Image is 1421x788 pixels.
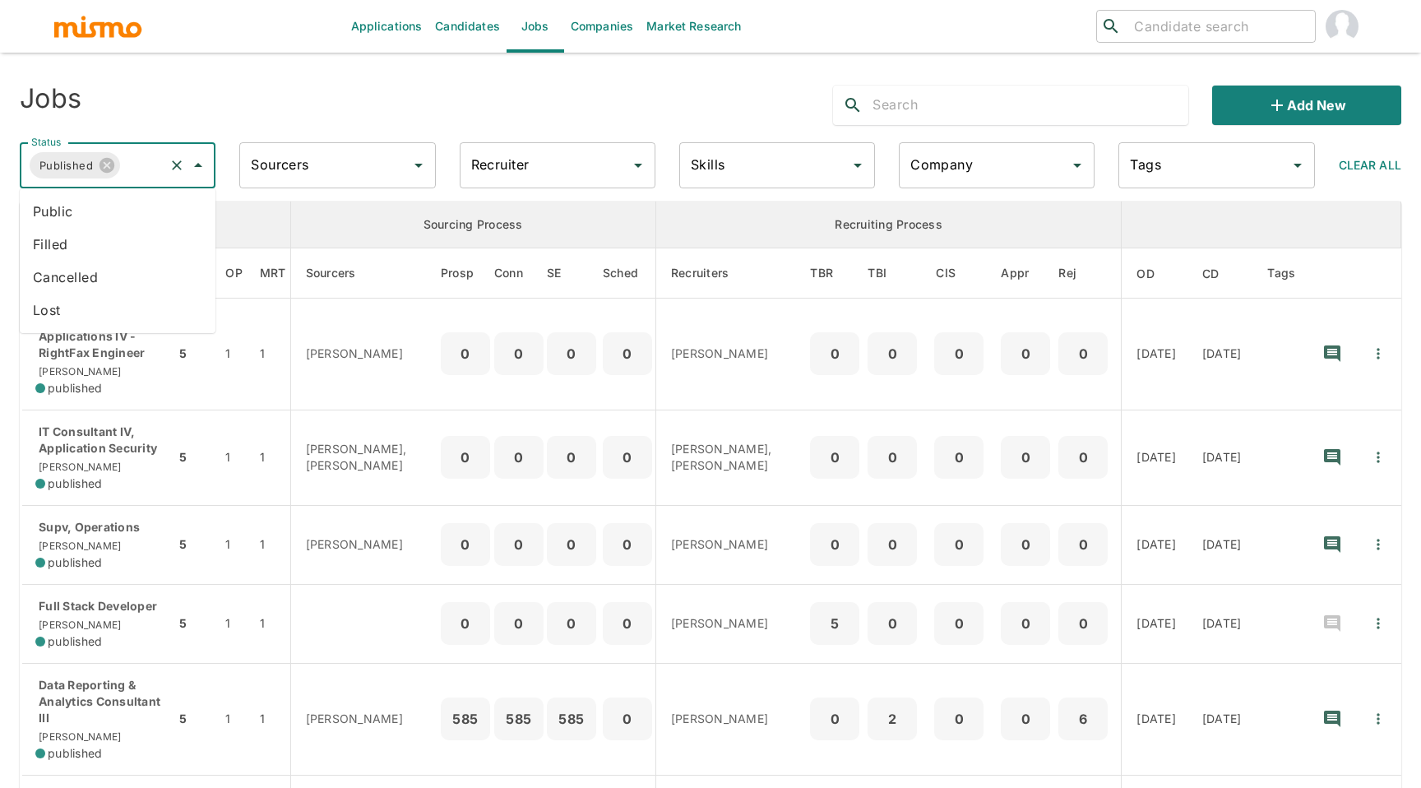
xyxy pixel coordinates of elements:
p: 0 [1007,612,1044,635]
p: 0 [609,446,646,469]
th: Open Positions [212,248,256,299]
p: [PERSON_NAME] [306,536,428,553]
td: [DATE] [1189,663,1255,775]
p: [PERSON_NAME] [306,711,428,727]
td: 1 [256,584,290,663]
td: 1 [212,663,256,775]
p: 0 [874,342,910,365]
td: [DATE] [1122,410,1189,505]
p: [PERSON_NAME] [671,345,793,362]
th: Client Interview Scheduled [921,248,997,299]
td: [DATE] [1122,299,1189,410]
td: 1 [212,505,256,584]
td: [DATE] [1189,299,1255,410]
button: recent-notes [1312,334,1352,373]
p: [PERSON_NAME] [671,615,793,632]
th: Market Research Total [256,248,290,299]
p: 0 [1007,342,1044,365]
button: Open [1286,154,1309,177]
td: [DATE] [1189,505,1255,584]
p: 0 [553,446,590,469]
button: Quick Actions [1360,701,1396,737]
p: IT Consultant IV, Application Security [35,424,162,457]
p: [PERSON_NAME] [306,345,428,362]
p: 0 [609,342,646,365]
span: published [48,745,102,762]
p: [PERSON_NAME] [671,711,793,727]
button: search [833,86,873,125]
p: 0 [553,342,590,365]
button: Quick Actions [1360,526,1396,563]
td: [DATE] [1122,505,1189,584]
td: 1 [256,410,290,505]
p: 2 [874,707,910,730]
button: Open [407,154,430,177]
th: Approved [997,248,1054,299]
button: recent-notes [1312,699,1352,739]
img: logo [53,14,143,39]
th: Onboarding Date [1122,248,1189,299]
input: Search [873,92,1188,118]
p: 0 [501,446,537,469]
th: Sent Emails [544,248,599,299]
p: 0 [609,707,646,730]
p: 0 [1007,533,1044,556]
p: [PERSON_NAME], [PERSON_NAME] [671,441,793,474]
span: published [48,633,102,650]
p: 0 [817,342,853,365]
p: 0 [941,707,977,730]
p: 0 [553,533,590,556]
td: [DATE] [1189,410,1255,505]
span: published [48,554,102,571]
span: Published [30,156,103,175]
p: 0 [447,446,484,469]
td: 1 [212,299,256,410]
p: 0 [609,612,646,635]
p: 0 [817,707,853,730]
h4: Jobs [20,82,81,115]
p: 6 [1065,707,1101,730]
th: Tags [1254,248,1308,299]
input: Candidate search [1127,15,1308,38]
p: 0 [447,342,484,365]
td: [DATE] [1189,584,1255,663]
button: Open [627,154,650,177]
p: 0 [447,612,484,635]
button: Quick Actions [1360,605,1396,642]
button: Open [846,154,869,177]
p: Data Reporting & Analytics Consultant III [35,677,162,726]
p: 0 [817,533,853,556]
p: 0 [501,533,537,556]
p: 585 [501,707,537,730]
li: Lost [20,294,215,327]
p: 5 [817,612,853,635]
p: 0 [1065,342,1101,365]
th: To Be Interviewed [863,248,921,299]
span: CD [1202,264,1241,284]
p: 585 [553,707,590,730]
p: 0 [874,446,910,469]
td: [DATE] [1122,663,1189,775]
button: recent-notes [1312,438,1352,477]
p: 0 [501,342,537,365]
td: 1 [256,663,290,775]
label: Status [31,135,61,149]
p: 585 [447,707,484,730]
div: Published [30,152,120,178]
p: 0 [874,612,910,635]
span: OD [1136,264,1176,284]
td: 1 [212,410,256,505]
th: Created At [1189,248,1255,299]
p: 0 [1065,533,1101,556]
p: 0 [1007,707,1044,730]
th: Rejected [1054,248,1122,299]
span: [PERSON_NAME] [35,540,121,552]
button: Add new [1212,86,1401,125]
th: Recruiting Process [655,202,1121,248]
td: 5 [175,410,212,505]
p: 0 [941,446,977,469]
button: Quick Actions [1360,439,1396,475]
th: Prospects [441,248,494,299]
td: 1 [212,584,256,663]
img: Paola Pacheco [1326,10,1359,43]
